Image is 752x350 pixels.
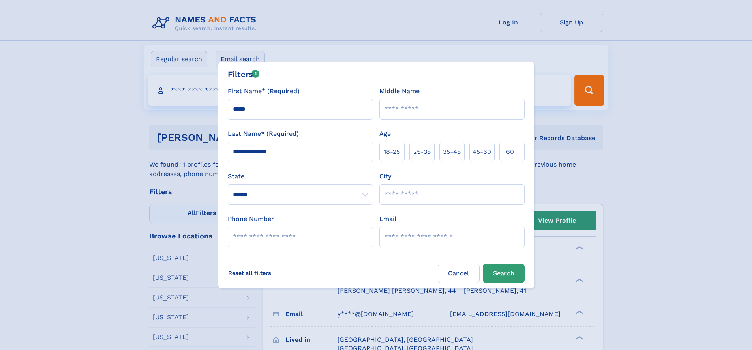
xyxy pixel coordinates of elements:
label: State [228,172,373,181]
button: Search [483,264,525,283]
span: 60+ [506,147,518,157]
label: First Name* (Required) [228,86,300,96]
span: 25‑35 [413,147,431,157]
span: 45‑60 [473,147,491,157]
label: Last Name* (Required) [228,129,299,139]
span: 35‑45 [443,147,461,157]
label: Cancel [438,264,480,283]
label: Middle Name [379,86,420,96]
label: Age [379,129,391,139]
label: City [379,172,391,181]
label: Reset all filters [223,264,276,283]
div: Filters [228,68,260,80]
span: 18‑25 [384,147,400,157]
label: Email [379,214,396,224]
label: Phone Number [228,214,274,224]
